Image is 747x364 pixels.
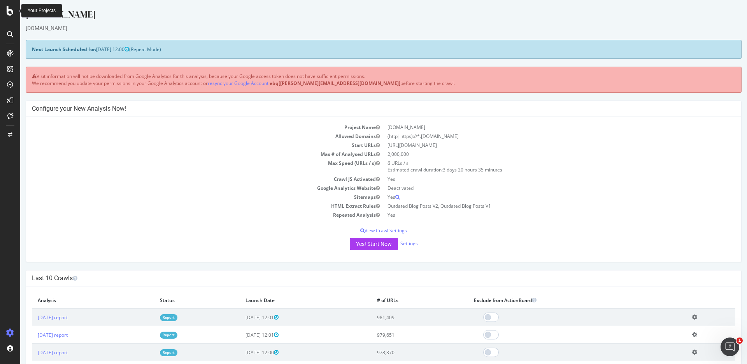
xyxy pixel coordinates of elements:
td: Project Name [12,123,363,132]
th: Launch Date [219,292,351,308]
div: [DOMAIN_NAME] [5,8,721,24]
div: [DOMAIN_NAME] [5,24,721,32]
th: Exclude from ActionBoard [448,292,666,308]
a: Report [140,314,157,321]
td: (http|https)://*.[DOMAIN_NAME] [363,132,715,141]
td: [URL][DOMAIN_NAME] [363,141,715,150]
a: [DATE] report [18,332,47,338]
td: Sitemaps [12,193,363,201]
a: Report [140,332,157,338]
td: HTML Extract Rules [12,201,363,210]
td: [DOMAIN_NAME] [363,123,715,132]
td: Max Speed (URLs / s) [12,159,363,174]
div: Visit information will not be downloaded from Google Analytics for this analysis, because your Go... [5,67,721,92]
td: Google Analytics Website [12,184,363,193]
td: Yes [363,175,715,184]
span: 1 [736,337,743,344]
h4: Configure your New Analysis Now! [12,105,715,113]
b: ebq[[PERSON_NAME][EMAIL_ADDRESS][DOMAIN_NAME]] [249,80,380,87]
td: Outdated Blog Posts V2, Outdated Blog Posts V1 [363,201,715,210]
td: 978,370 [351,344,448,361]
a: resync your Google Account [188,80,248,87]
p: View Crawl Settings [12,227,715,234]
td: Yes [363,193,715,201]
td: 6 URLs / s Estimated crawl duration: [363,159,715,174]
td: 2,000,000 [363,150,715,159]
td: Start URLs [12,141,363,150]
a: Settings [380,240,398,247]
th: Analysis [12,292,134,308]
td: Yes [363,210,715,219]
div: (Repeat Mode) [5,40,721,59]
a: Report [140,349,157,356]
th: Status [134,292,219,308]
button: Yes! Start Now [330,238,378,250]
h4: Last 10 Crawls [12,274,715,282]
iframe: Intercom live chat [721,337,739,356]
strong: Next Launch Scheduled for: [12,46,76,53]
td: Crawl JS Activated [12,175,363,184]
span: 3 days 20 hours 35 minutes [423,166,482,173]
a: [DATE] report [18,314,47,321]
td: Repeated Analysis [12,210,363,219]
td: Deactivated [363,184,715,193]
span: [DATE] 12:00 [76,46,109,53]
td: Max # of Analysed URLs [12,150,363,159]
span: [DATE] 12:01 [225,332,258,338]
td: 979,651 [351,326,448,344]
span: [DATE] 12:01 [225,314,258,321]
a: [DATE] report [18,349,47,356]
td: Allowed Domains [12,132,363,141]
th: # of URLs [351,292,448,308]
div: Your Projects [28,7,56,14]
td: 981,409 [351,308,448,326]
span: [DATE] 12:00 [225,349,258,356]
